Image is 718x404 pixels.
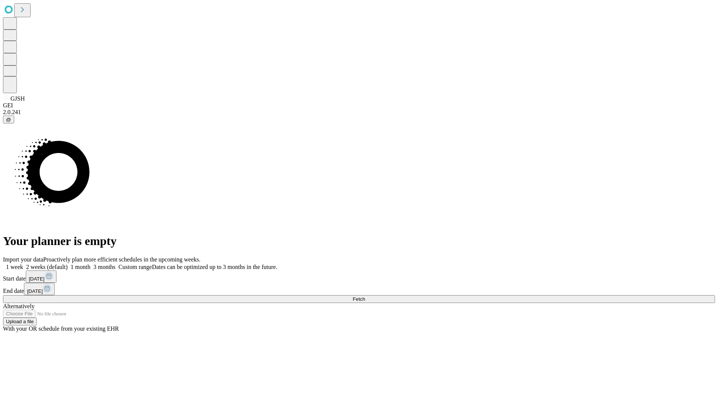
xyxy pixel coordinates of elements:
div: 2.0.241 [3,109,715,116]
div: GEI [3,102,715,109]
span: 3 months [93,264,116,270]
span: Fetch [353,296,365,302]
button: [DATE] [24,283,55,295]
span: 2 weeks (default) [26,264,68,270]
span: With your OR schedule from your existing EHR [3,325,119,332]
span: 1 month [71,264,90,270]
span: [DATE] [29,276,45,282]
span: Import your data [3,256,43,263]
div: Start date [3,270,715,283]
button: [DATE] [26,270,56,283]
span: [DATE] [27,288,43,294]
span: Dates can be optimized up to 3 months in the future. [152,264,277,270]
button: Upload a file [3,318,37,325]
span: Proactively plan more efficient schedules in the upcoming weeks. [43,256,200,263]
button: @ [3,116,14,123]
span: 1 week [6,264,23,270]
div: End date [3,283,715,295]
span: GJSH [10,95,25,102]
button: Fetch [3,295,715,303]
h1: Your planner is empty [3,234,715,248]
span: @ [6,117,11,122]
span: Custom range [119,264,152,270]
span: Alternatively [3,303,34,309]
